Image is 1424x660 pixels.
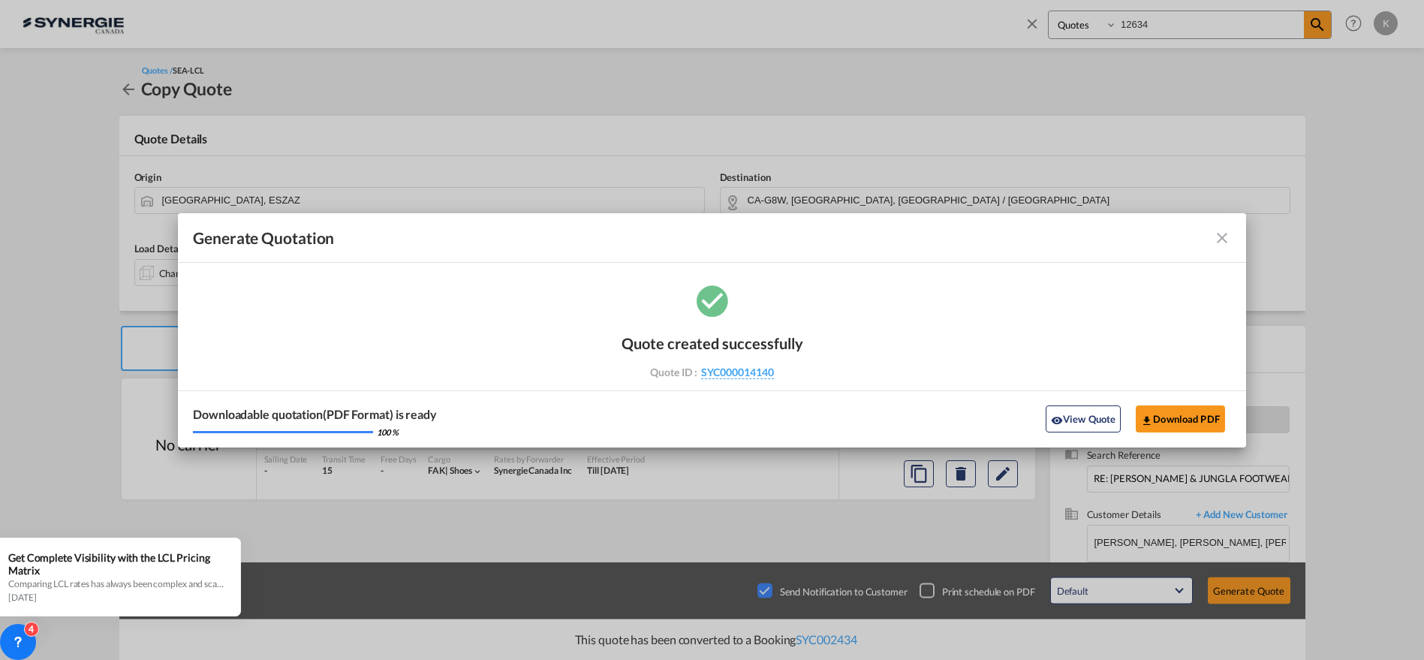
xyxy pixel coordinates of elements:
[625,366,799,379] div: Quote ID :
[622,334,803,352] div: Quote created successfully
[193,406,437,423] div: Downloadable quotation(PDF Format) is ready
[377,426,399,438] div: 100 %
[178,213,1246,448] md-dialog: Generate Quotation Quote ...
[1141,414,1153,426] md-icon: icon-download
[694,282,731,319] md-icon: icon-checkbox-marked-circle
[1213,229,1231,247] md-icon: icon-close fg-AAA8AD cursor m-0
[701,366,774,379] span: SYC000014140
[1051,414,1063,426] md-icon: icon-eye
[193,228,334,248] span: Generate Quotation
[1046,405,1121,432] button: icon-eyeView Quote
[1136,405,1225,432] button: Download PDF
